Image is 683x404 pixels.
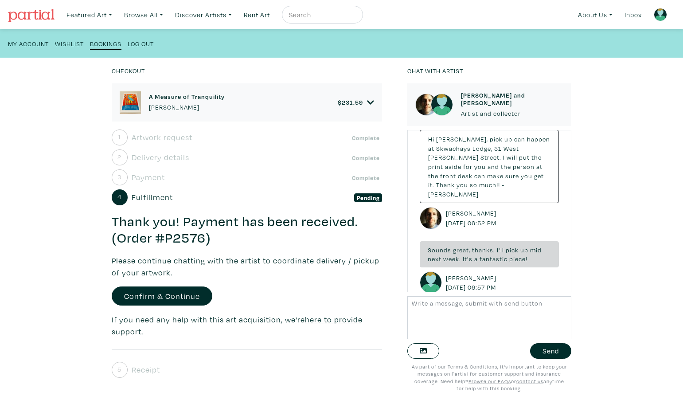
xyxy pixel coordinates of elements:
[457,180,468,189] span: you
[519,153,530,161] span: put
[8,37,49,49] a: My Account
[342,98,363,106] span: 231.59
[288,9,355,20] input: Search
[468,378,511,384] a: Browse our FAQs
[474,172,485,180] span: can
[488,162,499,171] span: and
[132,131,192,143] span: Artwork request
[463,255,472,263] span: It's
[530,246,542,254] span: mid
[338,98,363,106] h6: $
[472,246,495,254] span: thanks.
[531,153,542,161] span: the
[445,162,461,171] span: aside
[349,153,382,162] span: Complete
[453,246,470,254] span: great,
[507,153,517,161] span: will
[128,39,154,48] small: Log Out
[503,153,505,161] span: I
[112,67,145,75] small: Checkout
[117,366,121,373] small: 5
[480,255,507,263] span: fantastic
[117,174,121,180] small: 3
[55,39,84,48] small: Wishlist
[90,39,121,48] small: Bookings
[530,343,571,359] button: Send
[474,162,486,171] span: you
[240,6,274,24] a: Rent Art
[112,286,212,306] a: Confirm & Continue
[349,133,382,142] span: Complete
[521,172,532,180] span: you
[415,94,437,116] img: phpThumb.php
[472,144,492,153] span: Lodge,
[349,173,382,182] span: Complete
[487,172,503,180] span: make
[407,67,463,75] small: Chat with artist
[520,246,528,254] span: up
[503,144,519,153] span: West
[112,213,382,247] h3: Thank you! Payment has been received. (Order #P2576)
[354,193,382,202] span: Pending
[461,109,563,118] p: Artist and collector
[55,37,84,49] a: Wishlist
[506,246,519,254] span: pick
[514,135,525,143] span: can
[474,255,478,263] span: a
[479,180,500,189] span: much!!
[120,6,167,24] a: Browse All
[440,172,456,180] span: front
[428,172,438,180] span: the
[112,255,382,278] p: Please continue chatting with the artist to coordinate delivery / pickup of your artwork.
[497,246,504,254] span: I'll
[420,271,442,294] img: avatar.png
[536,162,542,171] span: at
[428,180,434,189] span: it.
[490,135,503,143] span: pick
[171,6,236,24] a: Discover Artists
[428,162,443,171] span: print
[480,153,501,161] span: Street.
[90,37,121,50] a: Bookings
[118,134,121,140] small: 1
[501,162,511,171] span: the
[420,207,442,229] img: phpThumb.php
[117,154,121,160] small: 2
[436,135,488,143] span: [PERSON_NAME],
[132,364,160,376] span: Receipt
[120,91,141,114] img: phpThumb.php
[574,6,617,24] a: About Us
[436,180,455,189] span: Thank
[412,363,567,392] small: As part of our Terms & Conditions, it's important to keep your messages on Partial for customer s...
[112,314,382,337] p: If you need any help with this art acquisition, we’re .
[132,171,165,183] span: Payment
[149,102,225,112] p: [PERSON_NAME]
[428,144,434,153] span: at
[132,191,173,203] span: Fulfillment
[117,194,121,200] small: 4
[338,98,374,106] a: $231.59
[509,255,527,263] span: piece!
[112,314,363,337] a: here to provide support
[436,144,471,153] span: Skwachays
[527,135,550,143] span: happen
[505,172,519,180] span: sure
[446,273,499,292] small: [PERSON_NAME] [DATE] 06:57 PM
[132,151,189,163] span: Delivery details
[8,39,49,48] small: My Account
[621,6,646,24] a: Inbox
[470,180,477,189] span: so
[516,378,543,384] a: contact us
[128,37,154,49] a: Log Out
[504,135,512,143] span: up
[428,246,451,254] span: Sounds
[428,135,434,143] span: Hi
[428,180,504,198] span: -[PERSON_NAME]
[428,255,441,263] span: next
[149,93,225,100] h6: A Measure of Tranquility
[62,6,116,24] a: Featured Art
[534,172,544,180] span: get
